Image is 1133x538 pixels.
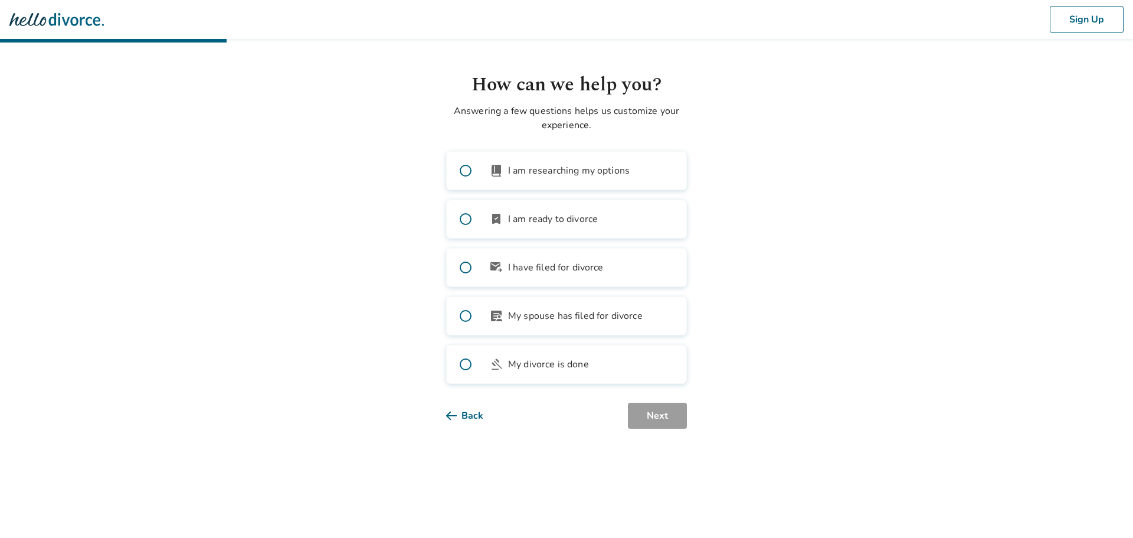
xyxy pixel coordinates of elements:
[446,71,687,99] h1: How can we help you?
[508,164,630,178] span: I am researching my options
[446,403,502,429] button: Back
[628,403,687,429] button: Next
[446,104,687,132] p: Answering a few questions helps us customize your experience.
[9,8,104,31] img: Hello Divorce Logo
[489,260,503,275] span: outgoing_mail
[489,357,503,371] span: gavel
[489,309,503,323] span: article_person
[508,260,604,275] span: I have filed for divorce
[508,309,643,323] span: My spouse has filed for divorce
[489,212,503,226] span: bookmark_check
[1050,6,1124,33] button: Sign Up
[508,357,589,371] span: My divorce is done
[508,212,598,226] span: I am ready to divorce
[489,164,503,178] span: book_2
